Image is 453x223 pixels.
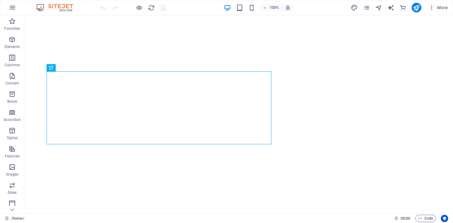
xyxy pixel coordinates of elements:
[5,154,19,159] p: Features
[5,215,24,222] a: Click to cancel selection. Double-click to open Pages
[285,5,291,10] i: On resize automatically adjust zoom level to fit chosen device.
[413,4,420,11] i: Publish
[394,215,410,222] h6: Session time
[415,215,436,222] button: Code
[35,4,81,11] img: Editor Logo
[351,4,358,11] button: design
[5,63,20,67] p: Columns
[351,4,358,11] i: Design (Ctrl+Alt+Y)
[5,81,19,86] p: Content
[269,4,279,11] h6: 100%
[5,44,20,49] p: Elements
[387,4,394,11] i: AI Writer
[441,215,448,222] button: Usercentrics
[260,4,282,11] button: 100%
[8,190,17,195] p: Slider
[363,4,370,11] button: pages
[401,215,410,222] span: 00 00
[4,26,20,31] p: Favorites
[7,136,18,140] p: Tables
[6,172,19,177] p: Images
[405,216,406,221] span: :
[429,5,448,11] span: More
[387,4,395,11] button: text_generator
[412,3,421,12] button: publish
[399,4,406,11] i: Commerce
[418,215,433,222] span: Code
[363,4,370,11] i: Pages (Ctrl+Alt+S)
[426,3,450,12] button: More
[375,4,382,11] button: navigator
[148,4,155,11] i: Reload page
[375,4,382,11] i: Navigator
[4,117,21,122] p: Accordion
[148,4,155,11] button: reload
[135,4,143,11] button: Click here to leave preview mode and continue editing
[7,99,17,104] p: Boxes
[399,4,407,11] button: commerce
